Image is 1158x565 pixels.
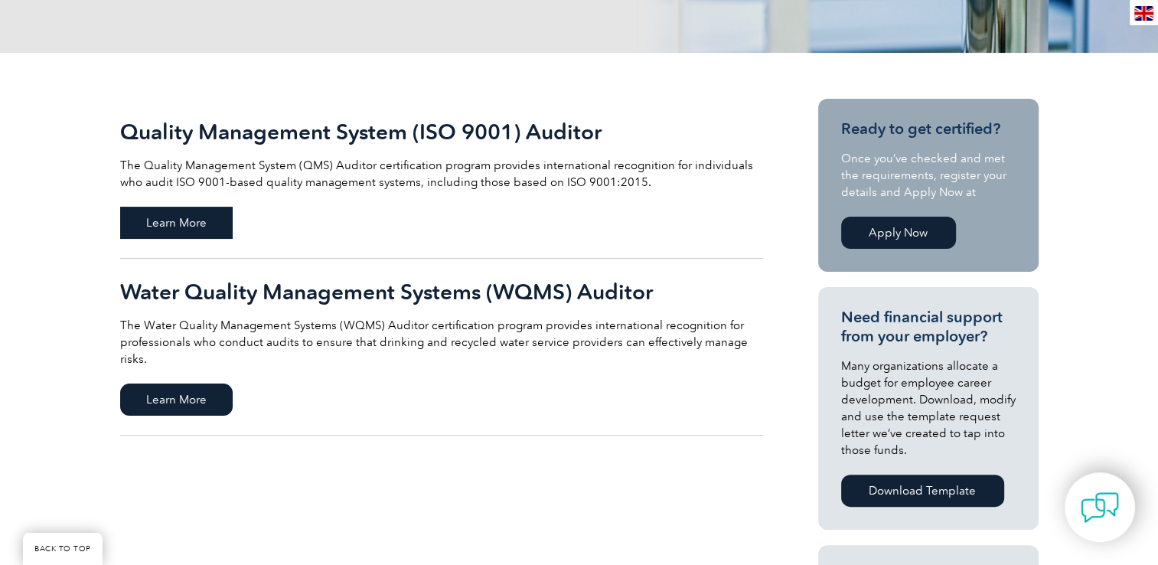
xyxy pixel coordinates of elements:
h2: Quality Management System (ISO 9001) Auditor [120,119,763,144]
span: Learn More [120,384,233,416]
h3: Need financial support from your employer? [841,308,1016,346]
p: The Quality Management System (QMS) Auditor certification program provides international recognit... [120,157,763,191]
a: Apply Now [841,217,956,249]
p: The Water Quality Management Systems (WQMS) Auditor certification program provides international ... [120,317,763,367]
p: Many organizations allocate a budget for employee career development. Download, modify and use th... [841,358,1016,459]
a: Water Quality Management Systems (WQMS) Auditor The Water Quality Management Systems (WQMS) Audit... [120,259,763,436]
span: Learn More [120,207,233,239]
a: BACK TO TOP [23,533,103,565]
img: en [1134,6,1153,21]
a: Quality Management System (ISO 9001) Auditor The Quality Management System (QMS) Auditor certific... [120,99,763,259]
a: Download Template [841,475,1004,507]
img: contact-chat.png [1081,488,1119,527]
p: Once you’ve checked and met the requirements, register your details and Apply Now at [841,150,1016,201]
h2: Water Quality Management Systems (WQMS) Auditor [120,279,763,304]
h3: Ready to get certified? [841,119,1016,139]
